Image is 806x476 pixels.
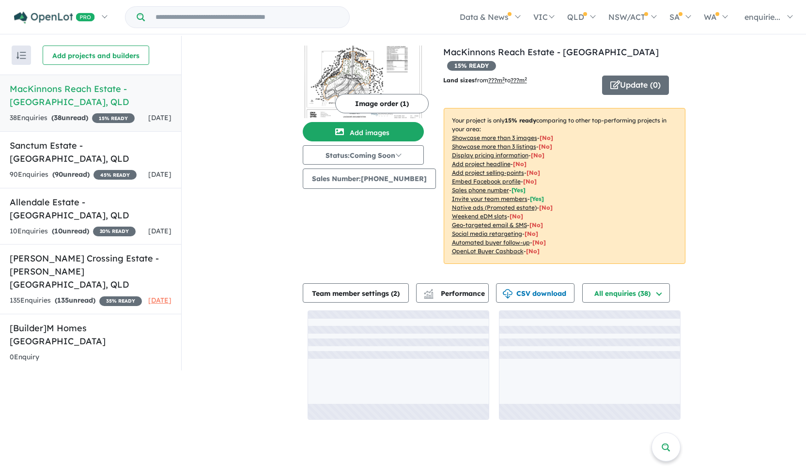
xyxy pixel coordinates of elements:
input: Try estate name, suburb, builder or developer [147,7,347,28]
u: Social media retargeting [452,230,522,237]
span: enquirie... [744,12,780,22]
span: 15 % READY [92,113,135,123]
u: Display pricing information [452,152,528,159]
span: Performance [425,289,485,298]
u: ???m [511,77,527,84]
strong: ( unread) [51,113,88,122]
u: Geo-targeted email & SMS [452,221,527,229]
h5: Allendale Estate - [GEOGRAPHIC_DATA] , QLD [10,196,171,222]
u: Weekend eDM slots [452,213,507,220]
u: Native ads (Promoted estate) [452,204,537,211]
span: 45 % READY [93,170,137,180]
span: [ No ] [540,134,553,141]
button: All enquiries (38) [582,283,670,303]
span: 10 [54,227,62,235]
span: [No] [526,247,540,255]
div: 135 Enquir ies [10,295,142,307]
u: ??? m [488,77,505,84]
h5: [PERSON_NAME] Crossing Estate - [PERSON_NAME][GEOGRAPHIC_DATA] , QLD [10,252,171,291]
span: [ Yes ] [511,186,526,194]
u: Sales phone number [452,186,509,194]
button: Add projects and builders [43,46,149,65]
sup: 2 [525,76,527,81]
button: Performance [416,283,489,303]
span: 2 [393,289,397,298]
u: Showcase more than 3 images [452,134,537,141]
p: Your project is only comparing to other top-performing projects in your area: - - - - - - - - - -... [444,108,685,264]
button: Image order (1) [335,94,429,113]
u: Add project selling-points [452,169,524,176]
strong: ( unread) [55,296,95,305]
h5: [Builder] M Homes [GEOGRAPHIC_DATA] [10,322,171,348]
button: Status:Coming Soon [303,145,424,165]
span: 35 % READY [99,296,142,306]
img: sort.svg [16,52,26,59]
span: [No] [539,204,553,211]
img: line-chart.svg [424,289,433,294]
span: [ No ] [531,152,544,159]
span: 38 [54,113,62,122]
span: 20 % READY [93,227,136,236]
p: from [443,76,595,85]
img: download icon [503,289,512,299]
span: [No] [532,239,546,246]
div: 90 Enquir ies [10,169,137,181]
a: MacKinnons Reach Estate - [GEOGRAPHIC_DATA] [443,46,659,58]
h5: MacKinnons Reach Estate - [GEOGRAPHIC_DATA] , QLD [10,82,171,108]
span: to [505,77,527,84]
button: Add images [303,122,424,141]
span: 15 % READY [447,61,496,71]
span: [ No ] [513,160,527,168]
sup: 2 [502,76,505,81]
div: 0 Enquir y [10,352,39,363]
b: Land sizes [443,77,475,84]
div: 10 Enquir ies [10,226,136,237]
u: Add project headline [452,160,511,168]
u: Invite your team members [452,195,527,202]
u: Showcase more than 3 listings [452,143,536,150]
span: [No] [529,221,543,229]
span: [No] [525,230,538,237]
u: Embed Facebook profile [452,178,521,185]
strong: ( unread) [52,170,90,179]
b: 15 % ready [505,117,536,124]
span: 90 [55,170,63,179]
u: OpenLot Buyer Cashback [452,247,524,255]
span: 135 [57,296,69,305]
span: [ Yes ] [530,195,544,202]
strong: ( unread) [52,227,89,235]
span: [DATE] [148,113,171,122]
span: [No] [510,213,523,220]
span: [ No ] [539,143,552,150]
img: Openlot PRO Logo White [14,12,95,24]
img: MacKinnons Reach Estate - Gumlow [303,46,424,118]
img: bar-chart.svg [424,292,434,298]
button: Team member settings (2) [303,283,409,303]
u: Automated buyer follow-up [452,239,530,246]
button: Update (0) [602,76,669,95]
span: [ No ] [523,178,537,185]
div: 38 Enquir ies [10,112,135,124]
h5: Sanctum Estate - [GEOGRAPHIC_DATA] , QLD [10,139,171,165]
span: [ No ] [527,169,540,176]
span: [DATE] [148,227,171,235]
span: [DATE] [148,170,171,179]
button: CSV download [496,283,574,303]
button: Sales Number:[PHONE_NUMBER] [303,169,436,189]
span: [DATE] [148,296,171,305]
